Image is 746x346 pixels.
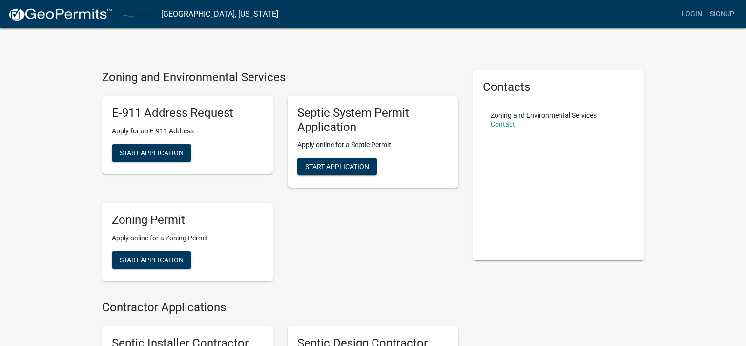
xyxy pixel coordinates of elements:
p: Apply online for a Zoning Permit [112,233,263,243]
p: Zoning and Environmental Services [491,112,597,119]
a: [GEOGRAPHIC_DATA], [US_STATE] [161,6,278,22]
button: Start Application [112,144,191,162]
a: Login [678,5,706,23]
img: Carlton County, Minnesota [120,7,153,21]
span: Start Application [120,149,184,156]
span: Start Application [120,256,184,264]
a: Contact [491,120,515,128]
span: Start Application [305,163,369,171]
a: Signup [706,5,738,23]
h5: Zoning Permit [112,213,263,227]
button: Start Application [112,251,191,269]
h5: E-911 Address Request [112,106,263,120]
button: Start Application [297,158,377,175]
h4: Contractor Applications [102,301,458,315]
h4: Zoning and Environmental Services [102,70,458,85]
p: Apply for an E-911 Address [112,126,263,136]
p: Apply online for a Septic Permit [297,140,449,150]
h5: Contacts [483,80,634,94]
h5: Septic System Permit Application [297,106,449,134]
